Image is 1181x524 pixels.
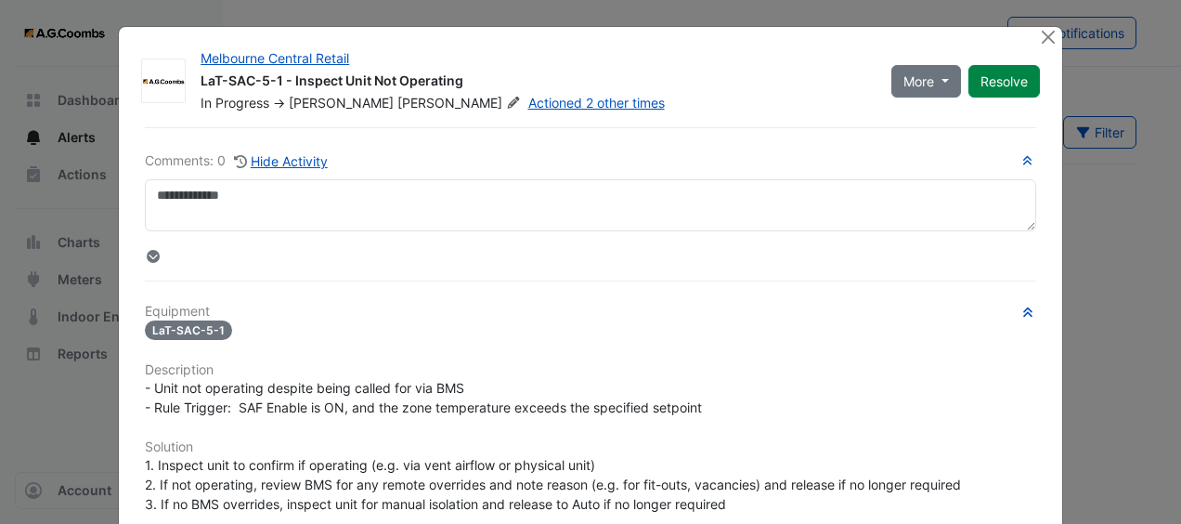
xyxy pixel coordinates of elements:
img: AG Coombs [142,72,185,91]
fa-layers: More [145,250,162,263]
button: Resolve [968,65,1040,98]
span: In Progress [201,95,269,111]
span: - Unit not operating despite being called for via BMS - Rule Trigger: SAF Enable is ON, and the z... [145,380,702,415]
a: Actioned 2 other times [528,95,665,111]
button: Hide Activity [233,151,329,172]
span: [PERSON_NAME] [289,95,394,111]
button: Close [1039,27,1058,46]
span: LaT-SAC-5-1 [145,321,232,340]
span: [PERSON_NAME] [397,94,524,112]
button: More [891,65,961,98]
a: Melbourne Central Retail [201,50,349,66]
h6: Equipment [145,304,1036,320]
h6: Solution [145,439,1036,455]
span: -> [273,95,285,111]
h6: Description [145,362,1036,378]
span: 1. Inspect unit to confirm if operating (e.g. via vent airflow or physical unit) 2. If not operat... [145,457,961,512]
span: More [903,72,934,91]
div: LaT-SAC-5-1 - Inspect Unit Not Operating [201,72,869,94]
div: Comments: 0 [145,151,329,172]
